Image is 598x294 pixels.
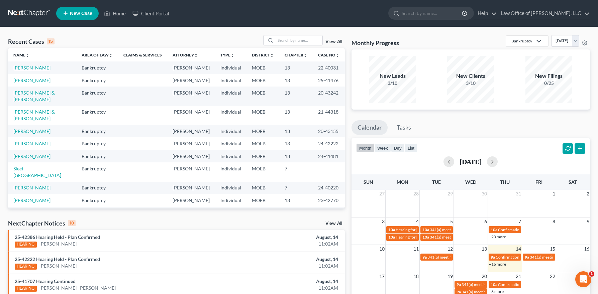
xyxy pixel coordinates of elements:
a: [PERSON_NAME] [13,78,51,83]
th: Claims & Services [118,48,167,61]
td: Bankruptcy [76,182,118,194]
a: [PERSON_NAME] ‎ [PERSON_NAME] [39,285,116,291]
a: Calendar [352,120,388,135]
span: Sun [364,179,373,185]
td: 13 [279,207,313,226]
span: 31 [515,190,522,198]
a: Typeunfold_more [220,52,234,57]
td: [PERSON_NAME] [167,150,215,162]
td: [PERSON_NAME] [167,125,215,137]
td: MOEB [246,194,279,206]
a: [PERSON_NAME] [13,185,51,190]
div: 11:02AM [235,285,338,291]
a: 25-42386 Hearing Held - Plan Confirmed [15,234,100,240]
div: August, 14 [235,278,338,285]
a: Chapterunfold_more [285,52,307,57]
td: Individual [215,194,246,206]
td: Individual [215,106,246,125]
span: 15 [549,245,556,253]
span: 3 [381,217,385,226]
i: unfold_more [109,53,113,57]
td: 21-44318 [313,106,345,125]
td: MOEB [246,125,279,137]
a: 25-42222 Hearing Held - Plan Confirmed [15,256,100,262]
td: 23-42770 [313,194,345,206]
a: Attorneyunfold_more [173,52,198,57]
span: 9a [457,282,461,287]
td: 13 [279,61,313,74]
span: 10a [388,235,395,240]
span: 16 [583,245,590,253]
button: list [405,143,417,152]
a: View All [325,221,342,226]
td: [PERSON_NAME] [167,137,215,150]
td: MOEB [246,162,279,181]
a: +6 more [489,289,504,294]
span: 7 [518,217,522,226]
td: MOEB [246,137,279,150]
a: [PERSON_NAME] [39,241,77,247]
span: Thu [500,179,510,185]
div: HEARING [15,264,37,270]
span: 8 [552,217,556,226]
a: [PERSON_NAME] [39,263,77,269]
a: [PERSON_NAME] [13,128,51,134]
td: MOEB [246,182,279,194]
div: 3/10 [447,80,494,87]
span: 17 [379,272,385,280]
a: +16 more [489,262,506,267]
td: Bankruptcy [76,125,118,137]
a: Case Nounfold_more [318,52,339,57]
span: Confirmation hearing for [PERSON_NAME] [496,255,572,260]
span: 10a [422,235,429,240]
td: [PERSON_NAME] [167,162,215,181]
td: [PERSON_NAME] [167,106,215,125]
span: 4 [415,217,419,226]
span: 341(a) meeting for [PERSON_NAME] [462,282,526,287]
td: Individual [215,125,246,137]
span: 20 [481,272,488,280]
td: Individual [215,162,246,181]
td: Individual [215,150,246,162]
h3: Monthly Progress [352,39,399,47]
span: 341(a) meeting for [PERSON_NAME] [430,227,494,232]
td: 20-43242 [313,87,345,106]
span: Hearing for [PERSON_NAME] [396,235,448,240]
i: unfold_more [25,53,29,57]
td: 24-40220 [313,182,345,194]
a: [PERSON_NAME] [13,153,51,159]
td: Individual [215,182,246,194]
input: Search by name... [276,35,322,45]
button: day [391,143,405,152]
span: 22 [549,272,556,280]
span: 9 [586,217,590,226]
button: month [356,143,374,152]
span: 14 [515,245,522,253]
td: MOEB [246,207,279,226]
td: Individual [215,74,246,87]
td: [PERSON_NAME] [167,61,215,74]
span: 13 [481,245,488,253]
td: Bankruptcy [76,162,118,181]
td: 25-41476 [313,74,345,87]
button: week [374,143,391,152]
div: HEARING [15,286,37,292]
span: 6 [484,217,488,226]
a: [PERSON_NAME] & [PERSON_NAME] [13,109,55,121]
div: 11:02AM [235,241,338,247]
div: 0/25 [525,80,572,87]
td: 13 [279,137,313,150]
i: unfold_more [194,53,198,57]
div: Bankruptcy [511,38,532,44]
td: MOEB [246,150,279,162]
td: MOEB [246,87,279,106]
div: August, 14 [235,234,338,241]
td: Bankruptcy [76,194,118,206]
span: 28 [413,190,419,198]
span: 30 [481,190,488,198]
a: Sleet, [GEOGRAPHIC_DATA] [13,166,61,178]
a: Home [101,7,129,19]
span: New Case [70,11,92,16]
td: 7 [279,182,313,194]
div: HEARING [15,242,37,248]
